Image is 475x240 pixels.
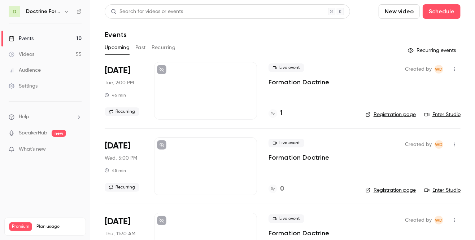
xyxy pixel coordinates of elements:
a: Enter Studio [424,187,461,194]
span: Live event [269,139,304,147]
span: WD [435,216,443,225]
div: 45 min [105,168,126,173]
span: Created by [405,65,432,74]
span: D [13,8,16,15]
div: Settings [9,83,38,90]
div: Videos [9,51,34,58]
div: Audience [9,67,41,74]
a: Formation Doctrine [269,229,329,237]
span: Help [19,113,29,121]
span: new [52,130,66,137]
span: Created by [405,216,432,225]
h4: 0 [280,184,284,194]
span: Recurring [105,107,139,116]
div: Search for videos or events [111,8,183,15]
button: New video [379,4,420,19]
h1: Events [105,30,127,39]
span: Live event [269,63,304,72]
span: Tue, 2:00 PM [105,79,134,86]
button: Schedule [423,4,461,19]
div: Events [9,35,34,42]
a: Enter Studio [424,111,461,118]
span: Thu, 11:30 AM [105,230,135,237]
a: Formation Doctrine [269,153,329,162]
span: Webinar Doctrine [435,140,443,149]
a: Formation Doctrine [269,78,329,86]
h6: Doctrine Formation Corporate [26,8,61,15]
button: Past [135,42,146,53]
span: Live event [269,214,304,223]
button: Recurring events [405,45,461,56]
div: Sep 3 Wed, 5:00 PM (Europe/Paris) [105,137,143,195]
span: What's new [19,146,46,153]
button: Recurring [152,42,176,53]
div: Sep 2 Tue, 2:00 PM (Europe/Paris) [105,62,143,120]
span: Webinar Doctrine [435,216,443,225]
span: [DATE] [105,216,130,227]
span: WD [435,140,443,149]
h4: 1 [280,108,283,118]
span: [DATE] [105,65,130,76]
li: help-dropdown-opener [9,113,82,121]
a: SpeakerHub [19,129,47,137]
span: WD [435,65,443,74]
span: Recurring [105,183,139,192]
span: Plan usage [36,224,81,230]
span: Premium [9,222,32,231]
span: Webinar Doctrine [435,65,443,74]
a: 0 [269,184,284,194]
span: [DATE] [105,140,130,152]
iframe: Noticeable Trigger [73,146,82,153]
button: Upcoming [105,42,130,53]
a: Registration page [366,187,416,194]
a: 1 [269,108,283,118]
span: Wed, 5:00 PM [105,155,137,162]
span: Created by [405,140,432,149]
a: Registration page [366,111,416,118]
div: 45 min [105,92,126,98]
